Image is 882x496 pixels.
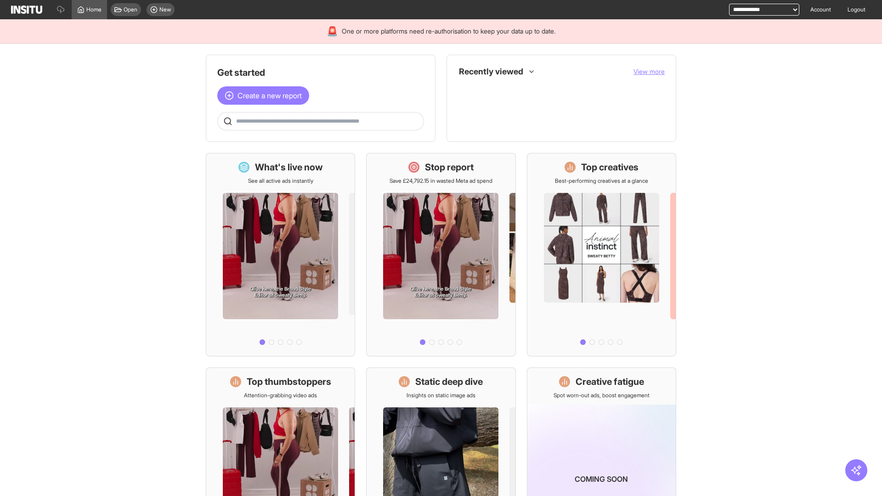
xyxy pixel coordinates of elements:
[633,68,665,75] span: View more
[390,177,492,185] p: Save £24,792.15 in wasted Meta ad spend
[633,67,665,76] button: View more
[159,6,171,13] span: New
[527,153,676,356] a: Top creativesBest-performing creatives at a glance
[555,177,648,185] p: Best-performing creatives at a glance
[237,90,302,101] span: Create a new report
[248,177,313,185] p: See all active ads instantly
[217,86,309,105] button: Create a new report
[366,153,515,356] a: Stop reportSave £24,792.15 in wasted Meta ad spend
[244,392,317,399] p: Attention-grabbing video ads
[247,375,331,388] h1: Top thumbstoppers
[407,392,475,399] p: Insights on static image ads
[217,66,424,79] h1: Get started
[255,161,323,174] h1: What's live now
[206,153,355,356] a: What's live nowSee all active ads instantly
[124,6,137,13] span: Open
[342,27,555,36] span: One or more platforms need re-authorisation to keep your data up to date.
[86,6,102,13] span: Home
[581,161,639,174] h1: Top creatives
[425,161,474,174] h1: Stop report
[415,375,483,388] h1: Static deep dive
[11,6,42,14] img: Logo
[327,25,338,38] div: 🚨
